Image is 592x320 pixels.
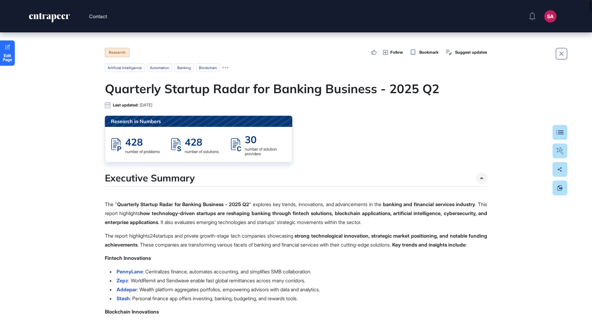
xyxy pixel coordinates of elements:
li: banking [175,63,194,72]
strong: Quarterly Startup Radar for Banking Business - 2025 Q2 [117,201,249,207]
div: Last updated: [113,103,152,107]
div: 428 [125,136,160,148]
a: entrapeer-logo [28,13,71,25]
li: : Centralizes finance, automates accounting, and simplifies SMB collaboration. [110,267,487,276]
h1: Quarterly Startup Radar for Banking Business - 2025 Q2 [105,81,487,96]
button: Suggest updates [445,48,487,57]
span: . It also evaluates emerging technologies and startups' strategic movements within the sector. [158,219,361,225]
div: Research [105,48,129,57]
span: The " [105,201,117,207]
div: number of problems [125,149,160,154]
span: : [466,242,467,248]
div: number of solutions [185,149,219,154]
div: Research in Numbers [105,116,292,127]
strong: Key trends and insights include [392,242,466,248]
span: " explores key trends, innovations, and advancements in the [249,201,383,207]
li: automation [147,63,172,72]
li: : WorldRemit and Sendwave enable fast global remittances across many corridors. [110,276,487,285]
div: number of solution providers [245,147,286,156]
span: The report highlights [105,233,156,239]
strong: Fintech Innovations [105,255,151,261]
div: 428 [185,136,219,148]
li: artificial intelligence [105,63,145,72]
span: 24 [150,233,156,239]
span: startups and private growth-stage tech companies showcasing [156,233,294,239]
button: Bookmark [409,48,439,57]
li: : Personal finance app offers investing, banking, budgeting, and rewards tools. [110,294,487,303]
button: SA [544,10,557,23]
strong: how technology-driven startups are reshaping banking through fintech solutions, blockchain applic... [105,210,487,225]
span: Follow [390,49,403,56]
span: Bookmark [419,49,438,56]
li: blockchain [196,63,220,72]
a: Stash [117,295,130,301]
a: PennyLane [117,268,143,275]
a: Addepar [117,286,137,293]
button: Contact [89,12,107,20]
h4: Executive Summary [105,172,195,184]
strong: strong technological innovation, strategic market positioning, and notable funding achievements [105,233,487,248]
div: 30 [245,133,286,146]
span: Suggest updates [455,49,487,56]
span: . These companies are transforming various facets of banking and financial services with their cu... [138,242,392,248]
span: [DATE] [140,103,152,107]
strong: banking and financial services industry [383,201,475,207]
li: : Wealth platform aggregates portfolios, empowering advisors with data and analytics. [110,285,487,294]
a: Zepz [117,277,128,284]
button: Follow [383,49,403,56]
strong: Blockchain Innovations [105,309,159,315]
